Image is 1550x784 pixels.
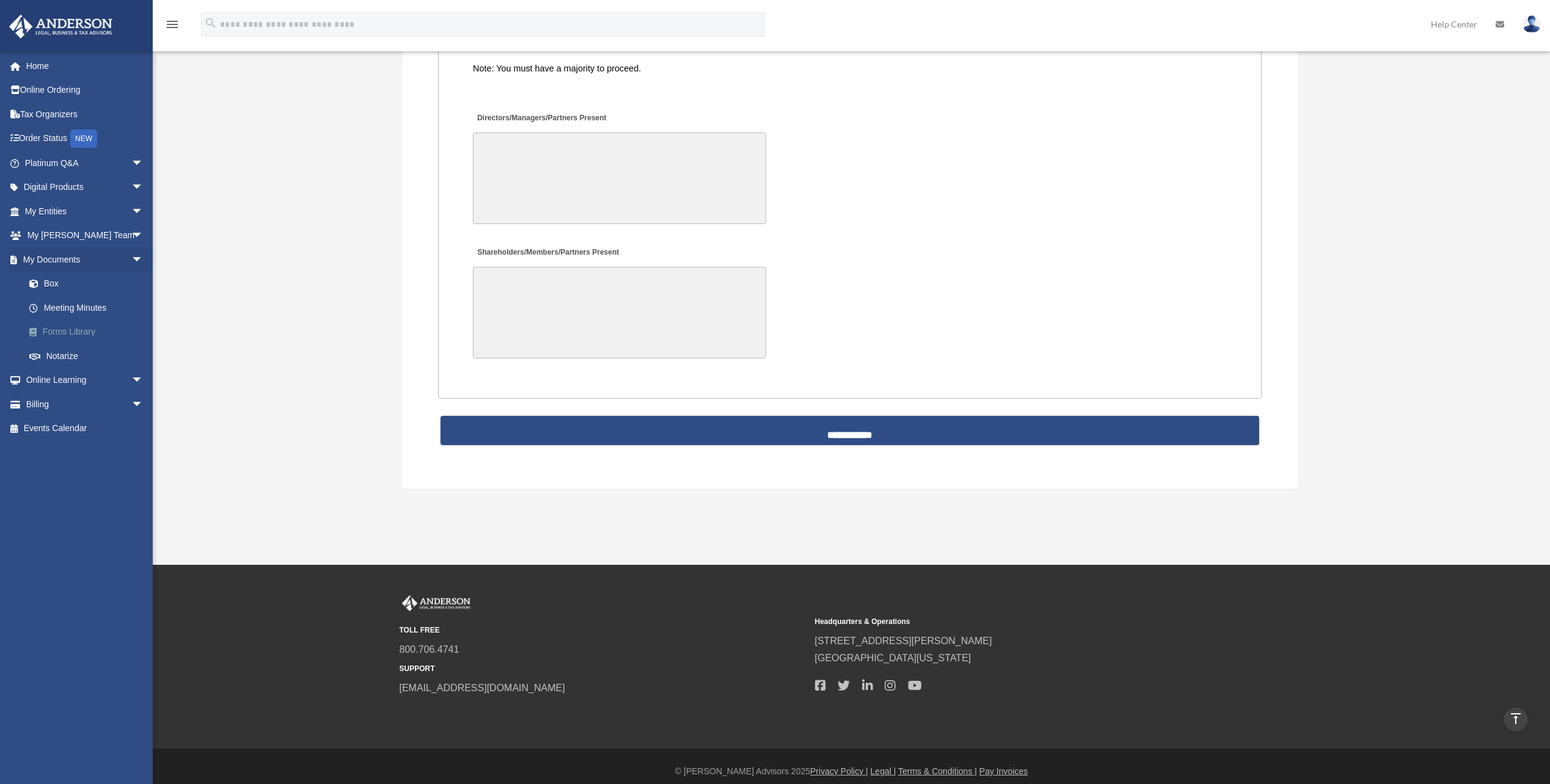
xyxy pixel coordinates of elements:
span: arrow_drop_down [131,247,156,272]
a: Notarize [17,344,162,368]
a: Tax Organizers [9,102,162,126]
a: [EMAIL_ADDRESS][DOMAIN_NAME] [400,683,565,693]
span: arrow_drop_down [131,175,156,200]
a: menu [165,21,180,32]
a: Box [17,272,162,296]
a: Meeting Minutes [17,296,156,320]
span: arrow_drop_down [131,368,156,393]
span: arrow_drop_down [131,223,156,249]
a: Billingarrow_drop_down [9,392,162,416]
a: [GEOGRAPHIC_DATA][US_STATE] [815,653,971,663]
i: search [204,16,218,30]
label: Directors/Managers/Partners Present [473,110,610,126]
a: My [PERSON_NAME] Teamarrow_drop_down [9,223,162,248]
a: Terms & Conditions | [898,766,977,776]
a: Legal | [871,766,896,776]
span: arrow_drop_down [131,151,156,176]
small: TOLL FREE [400,624,806,637]
a: vertical_align_top [1503,706,1529,732]
a: Events Calendar [9,416,162,441]
img: User Pic [1523,15,1541,33]
div: NEW [70,129,97,148]
i: vertical_align_top [1508,711,1523,726]
span: arrow_drop_down [131,199,156,224]
img: Anderson Advisors Platinum Portal [5,15,116,38]
a: My Entitiesarrow_drop_down [9,199,162,223]
span: arrow_drop_down [131,392,156,417]
a: Digital Productsarrow_drop_down [9,175,162,200]
a: Order StatusNEW [9,126,162,151]
span: Note: You must have a majority to proceed. [473,64,641,73]
a: Platinum Q&Aarrow_drop_down [9,151,162,175]
i: menu [165,17,180,32]
a: 800.706.4741 [400,644,459,655]
a: [STREET_ADDRESS][PERSON_NAME] [815,636,992,646]
div: © [PERSON_NAME] Advisors 2025 [153,764,1550,779]
a: My Documentsarrow_drop_down [9,247,162,272]
a: Online Ordering [9,78,162,103]
a: Pay Invoices [979,766,1028,776]
a: Forms Library [17,320,162,344]
label: Shareholders/Members/Partners Present [473,245,622,261]
a: Home [9,54,162,78]
small: SUPPORT [400,662,806,675]
small: Headquarters & Operations [815,615,1222,628]
img: Anderson Advisors Platinum Portal [400,595,473,611]
a: Online Learningarrow_drop_down [9,368,162,393]
a: Privacy Policy | [810,766,868,776]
